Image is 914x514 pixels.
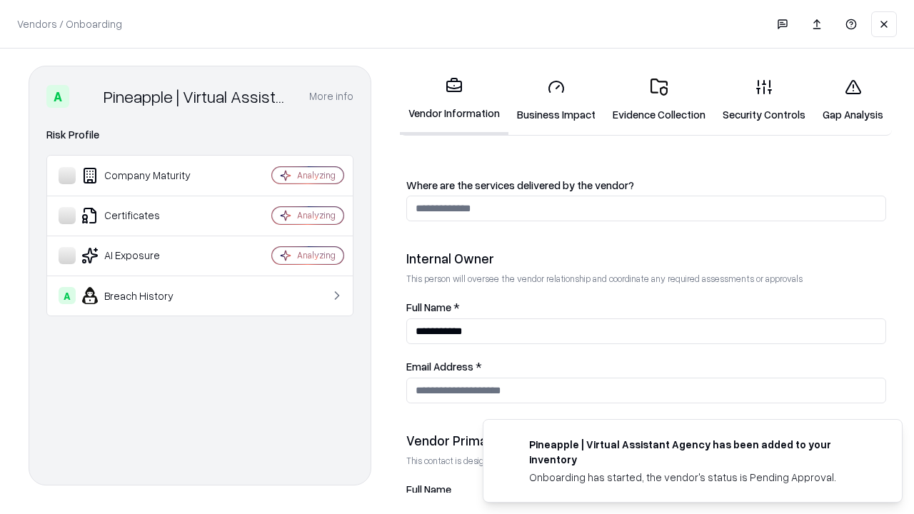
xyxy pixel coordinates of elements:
[604,67,714,133] a: Evidence Collection
[406,432,886,449] div: Vendor Primary Contact
[297,169,336,181] div: Analyzing
[104,85,292,108] div: Pineapple | Virtual Assistant Agency
[59,207,229,224] div: Certificates
[501,437,518,454] img: trypineapple.com
[309,84,353,109] button: More info
[406,484,886,495] label: Full Name
[406,361,886,372] label: Email Address *
[46,85,69,108] div: A
[59,287,76,304] div: A
[46,126,353,143] div: Risk Profile
[75,85,98,108] img: Pineapple | Virtual Assistant Agency
[508,67,604,133] a: Business Impact
[297,209,336,221] div: Analyzing
[59,167,229,184] div: Company Maturity
[297,249,336,261] div: Analyzing
[59,287,229,304] div: Breach History
[529,437,868,467] div: Pineapple | Virtual Assistant Agency has been added to your inventory
[17,16,122,31] p: Vendors / Onboarding
[714,67,814,133] a: Security Controls
[406,273,886,285] p: This person will oversee the vendor relationship and coordinate any required assessments or appro...
[814,67,892,133] a: Gap Analysis
[59,247,229,264] div: AI Exposure
[406,250,886,267] div: Internal Owner
[400,66,508,135] a: Vendor Information
[406,180,886,191] label: Where are the services delivered by the vendor?
[406,302,886,313] label: Full Name *
[529,470,868,485] div: Onboarding has started, the vendor's status is Pending Approval.
[406,455,886,467] p: This contact is designated to receive the assessment request from Shift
